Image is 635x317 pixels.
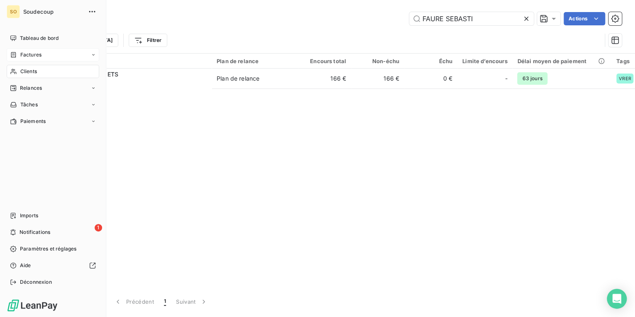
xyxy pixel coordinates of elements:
span: Tableau de bord [20,34,59,42]
a: Aide [7,259,99,272]
div: Délai moyen de paiement [517,58,606,64]
div: Échu [409,58,452,64]
span: Clients [20,68,37,75]
span: Notifications [20,229,50,236]
td: 0 € [404,69,457,88]
a: Paramètres et réglages [7,242,99,256]
td: 166 € [351,69,404,88]
div: Plan de relance [217,58,293,64]
a: Paiements [7,115,99,128]
span: Factures [20,51,42,59]
button: Actions [564,12,605,25]
span: 1 [95,224,102,231]
a: Tableau de bord [7,32,99,45]
span: Relances [20,84,42,92]
span: - [505,74,507,83]
div: Non-échu [356,58,399,64]
div: SO [7,5,20,18]
div: Open Intercom Messenger [607,289,627,309]
span: Soudecoup [23,8,83,15]
span: 1 [164,297,166,306]
div: Encours total [303,58,346,64]
td: 166 € [298,69,351,88]
span: Déconnexion [20,278,52,286]
span: 4115230 [57,79,207,87]
span: VRER [619,76,631,81]
a: Factures [7,48,99,61]
a: Relances [7,81,99,95]
span: Imports [20,212,38,219]
button: 1 [159,293,171,310]
span: Tâches [20,101,38,108]
span: Paramètres et réglages [20,245,76,253]
div: Plan de relance [217,74,259,83]
button: Suivant [171,293,213,310]
span: 63 jours [517,72,547,85]
img: Logo LeanPay [7,299,58,312]
span: Aide [20,262,31,269]
input: Rechercher [409,12,534,25]
button: Précédent [109,293,159,310]
a: Tâches [7,98,99,111]
a: Imports [7,209,99,222]
a: Clients [7,65,99,78]
div: Limite d’encours [462,58,507,64]
span: Paiements [20,118,46,125]
button: Filtrer [129,34,167,47]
